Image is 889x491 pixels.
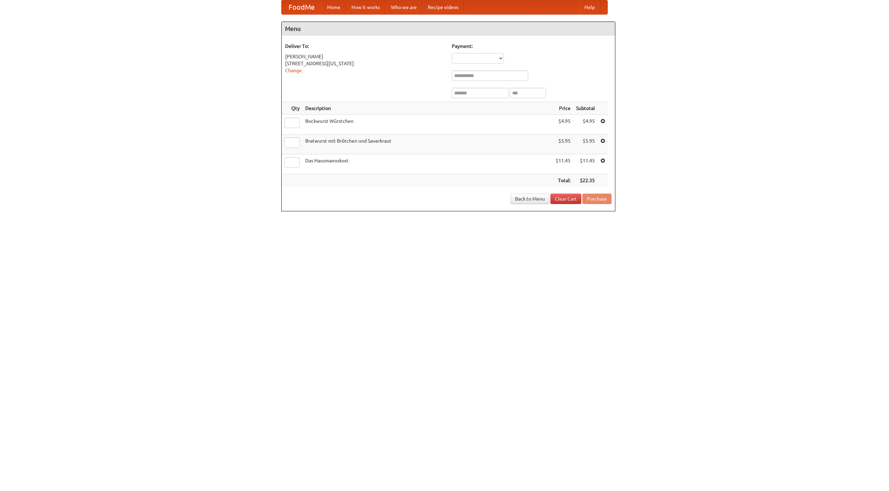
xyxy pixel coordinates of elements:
[573,135,598,154] td: $5.95
[285,53,445,60] div: [PERSON_NAME]
[553,135,573,154] td: $5.95
[285,68,302,73] a: Change
[573,115,598,135] td: $4.95
[553,174,573,187] th: Total:
[579,0,600,14] a: Help
[550,194,581,204] a: Clear Cart
[510,194,549,204] a: Back to Menu
[573,154,598,174] td: $11.45
[573,102,598,115] th: Subtotal
[553,102,573,115] th: Price
[302,102,553,115] th: Description
[422,0,464,14] a: Recipe videos
[582,194,612,204] button: Purchase
[302,115,553,135] td: Bockwurst Würstchen
[573,174,598,187] th: $22.35
[302,154,553,174] td: Das Hausmannskost
[385,0,422,14] a: Who we are
[282,102,302,115] th: Qty
[553,115,573,135] td: $4.95
[452,43,612,50] h5: Payment:
[553,154,573,174] td: $11.45
[322,0,346,14] a: Home
[302,135,553,154] td: Bratwurst mit Brötchen und Sauerkraut
[282,0,322,14] a: FoodMe
[285,60,445,67] div: [STREET_ADDRESS][US_STATE]
[346,0,385,14] a: How it works
[282,22,615,36] h4: Menu
[285,43,445,50] h5: Deliver To:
